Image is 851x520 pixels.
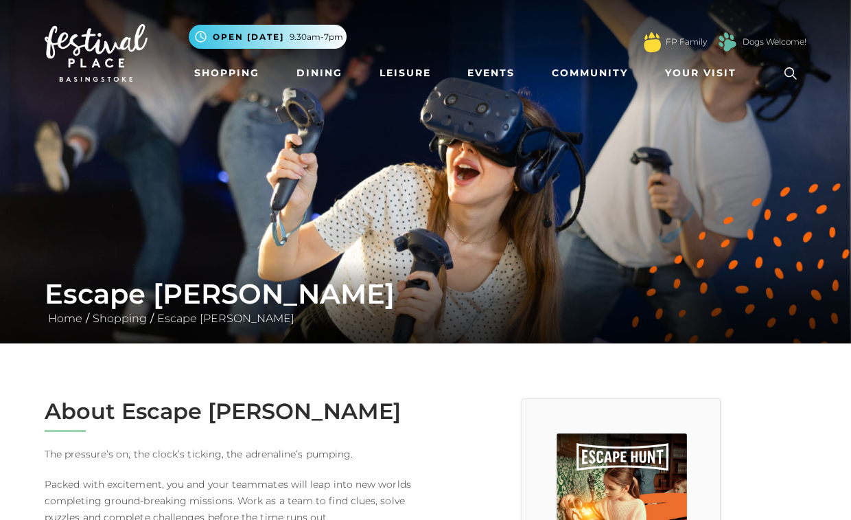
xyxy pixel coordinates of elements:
[462,60,520,86] a: Events
[45,446,415,462] p: The pressure’s on, the clock’s ticking, the adrenaline’s pumping.
[189,60,265,86] a: Shopping
[213,31,284,43] span: Open [DATE]
[291,60,348,86] a: Dining
[45,398,415,425] h2: About Escape [PERSON_NAME]
[45,24,148,82] img: Festival Place Logo
[34,278,817,327] div: / /
[666,36,707,48] a: FP Family
[189,25,347,49] button: Open [DATE] 9.30am-7pm
[660,60,749,86] a: Your Visit
[89,312,150,325] a: Shopping
[546,60,633,86] a: Community
[45,278,806,310] h1: Escape [PERSON_NAME]
[743,36,806,48] a: Dogs Welcome!
[154,312,298,325] a: Escape [PERSON_NAME]
[374,60,436,86] a: Leisure
[665,66,736,80] span: Your Visit
[290,31,343,43] span: 9.30am-7pm
[45,312,86,325] a: Home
